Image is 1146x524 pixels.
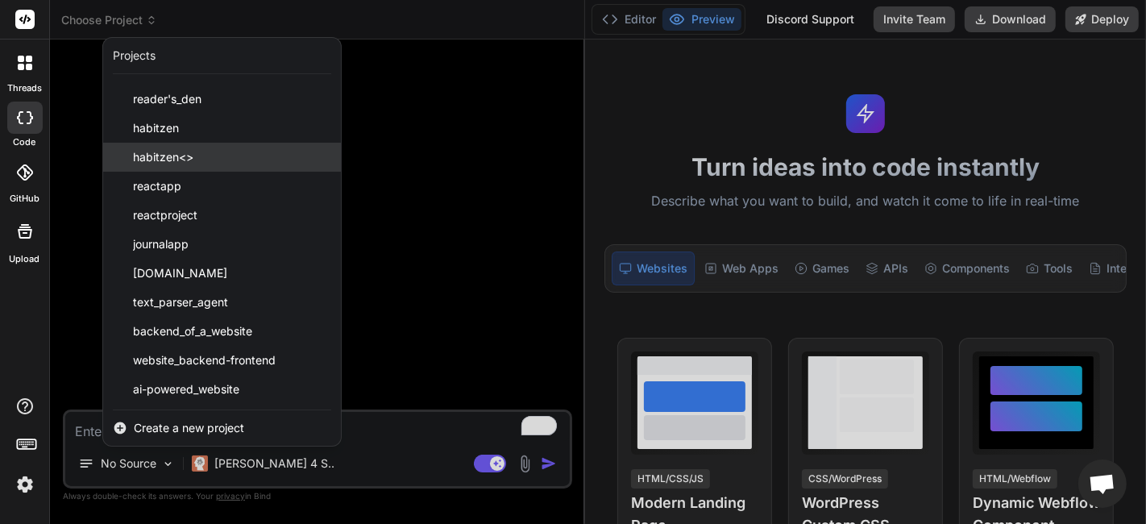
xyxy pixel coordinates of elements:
span: ai-powered_website [133,381,239,397]
span: [DOMAIN_NAME] [133,265,227,281]
span: text_parser_agent [133,294,228,310]
span: habitzen<> [133,149,193,165]
span: backend_of_a_website [133,323,252,339]
div: Open chat [1078,460,1127,508]
img: settings [11,471,39,498]
span: habitzen [133,120,179,136]
label: Upload [10,252,40,266]
label: GitHub [10,192,39,206]
span: reactproject [133,207,197,223]
span: reader's_den [133,91,201,107]
label: code [14,135,36,149]
span: journalapp [133,236,189,252]
div: Projects [113,48,156,64]
span: website_backend-frontend [133,352,276,368]
span: reactapp [133,178,181,194]
span: Create a new project [134,420,244,436]
label: threads [7,81,42,95]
